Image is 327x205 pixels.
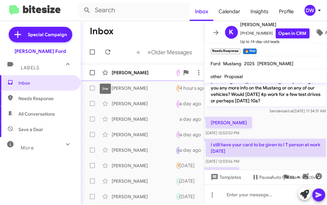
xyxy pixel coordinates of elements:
[148,48,151,56] span: »
[179,147,207,153] div: a day ago
[282,108,293,113] span: said at
[276,28,310,38] a: Open in CRM
[206,159,239,164] span: [DATE] 12:03:56 PM
[112,147,176,153] div: [PERSON_NAME]
[270,108,326,113] span: Sender [DATE] 11:34:31 AM
[305,5,316,16] div: DW
[258,61,294,67] span: [PERSON_NAME]
[206,117,252,128] p: [PERSON_NAME]
[112,193,176,200] div: [PERSON_NAME]
[179,86,206,90] span: Needs Response
[223,61,242,67] span: Mustang
[144,46,196,59] button: Next
[179,193,200,200] div: [DATE]
[179,131,207,138] div: a day ago
[176,84,179,92] div: 👍
[112,69,176,76] div: [PERSON_NAME]
[211,74,222,79] span: other
[179,132,195,137] span: Call Them
[176,193,179,200] div: If I can get an estimate I agree with I'll be down there before you guys close [DATE]
[211,61,221,67] span: Ford
[112,178,176,184] div: [PERSON_NAME]
[112,85,176,91] div: [PERSON_NAME]
[112,162,176,169] div: [PERSON_NAME]
[179,116,207,122] div: a day ago
[112,100,176,107] div: [PERSON_NAME]
[179,100,207,107] div: a day ago
[112,131,176,138] div: [PERSON_NAME]
[151,49,192,56] span: Older Messages
[90,26,114,36] h1: Inbox
[9,27,72,42] a: Special Campaign
[179,149,195,153] span: Important
[179,102,195,106] span: Call Them
[229,27,234,37] span: K
[206,139,326,157] p: I still have your card to be given to I T person at work [DATE]
[190,2,213,21] a: Inbox
[176,131,179,138] div: Hey, can you give me a call on my mobile at [PHONE_NUMBER]. I'm just driving at the moment and ca...
[133,46,196,59] nav: Page navigation example
[206,130,239,135] span: [DATE] 12:02:02 PM
[299,5,320,16] button: DW
[240,28,310,38] span: [PHONE_NUMBER]
[21,145,34,151] span: More
[247,171,277,183] button: Pause
[15,48,66,55] div: [PERSON_NAME] Ford
[245,2,274,21] a: Insights
[176,162,179,169] div: Yes. I'm aware that it sold.
[78,3,190,18] input: Search
[206,167,239,179] p: 👍
[137,48,140,56] span: «
[18,95,73,102] span: Needs Response
[176,69,179,76] div: I will be there around 6pm [DATE]
[225,74,243,79] span: Proposal
[271,171,302,183] span: Auto Fields
[176,146,179,154] div: Inbound Call
[209,171,241,183] span: Templates
[206,63,326,107] p: Hi [PERSON_NAME] it's [PERSON_NAME] at [PERSON_NAME][GEOGRAPHIC_DATA] of [PERSON_NAME][GEOGRAPHIC...
[266,171,308,183] button: Auto Fields
[204,171,247,183] button: Templates
[240,38,310,45] span: Up to 14-day-old leads
[28,31,67,38] span: Special Campaign
[18,80,73,86] span: Inbox
[179,85,211,91] div: 4 hours ago
[179,179,189,184] span: 🔥 Hot
[179,70,197,75] span: Try Pausing
[18,111,55,117] span: All Conversations
[179,178,200,184] div: [DATE]
[176,177,179,185] div: Inbound Call
[21,65,39,71] span: Labels
[18,126,43,133] span: Save a Deal
[179,194,189,199] span: 🔥 Hot
[211,48,240,54] small: Needs Response
[112,116,176,122] div: [PERSON_NAME]
[240,21,310,28] span: [PERSON_NAME]
[100,84,111,94] div: Star
[179,162,200,169] div: [DATE]
[244,61,255,67] span: 2025
[176,99,179,108] div: Inbound Call
[179,163,206,168] span: Needs Response
[176,116,179,122] div: not intetested at this time. was just collecting info for a school project
[274,2,299,21] a: Profile
[243,48,257,54] small: 🔥 Hot
[133,46,144,59] button: Previous
[213,2,245,21] a: Calendar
